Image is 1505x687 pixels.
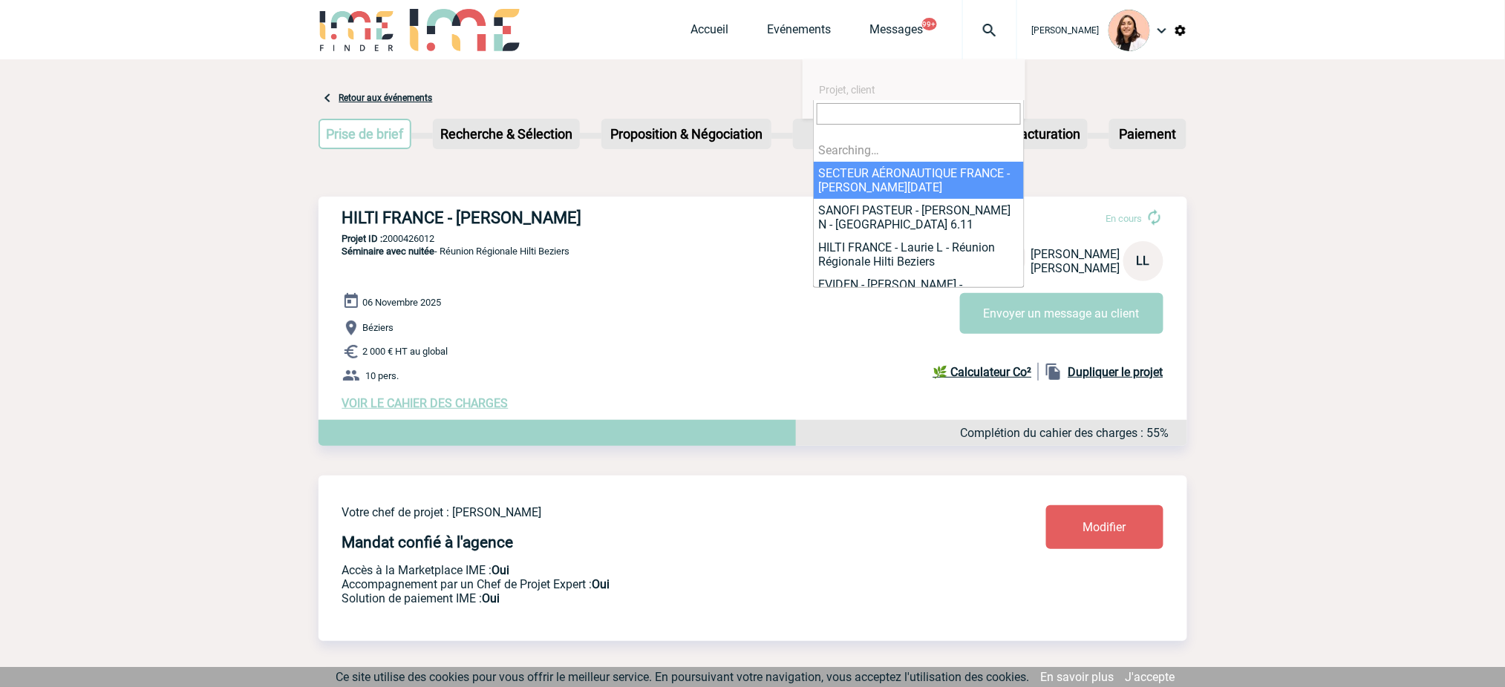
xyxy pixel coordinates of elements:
[922,18,937,30] button: 99+
[342,505,959,519] p: Votre chef de projet : [PERSON_NAME]
[342,563,959,577] p: Accès à la Marketplace IME :
[1031,247,1120,261] span: [PERSON_NAME]
[933,365,1032,379] b: 🌿 Calculateur Co²
[794,120,869,148] p: Devis
[603,120,770,148] p: Proposition & Négociation
[320,120,411,148] p: Prise de brief
[434,120,578,148] p: Recherche & Sélection
[814,273,1024,338] li: EVIDEN - [PERSON_NAME] - CENTRALISATION - projet Luxembourg Defence Technology and Innovation Day
[820,84,876,96] span: Projet, client
[1041,670,1114,684] a: En savoir plus
[691,22,729,43] a: Accueil
[1031,261,1120,275] span: [PERSON_NAME]
[592,577,610,591] b: Oui
[483,591,500,605] b: Oui
[814,199,1024,236] li: SANOFI PASTEUR - [PERSON_NAME] N - [GEOGRAPHIC_DATA] 6.11
[933,363,1039,381] a: 🌿 Calculateur Co²
[342,533,514,551] h4: Mandat confié à l'agence
[1106,213,1143,224] span: En cours
[1045,363,1062,381] img: file_copy-black-24dp.png
[342,246,570,257] span: - Réunion Régionale Hilti Beziers
[814,139,1024,162] li: Searching…
[336,670,1030,684] span: Ce site utilise des cookies pour vous offrir le meilleur service. En poursuivant votre navigation...
[342,577,959,591] p: Prestation payante
[1007,120,1086,148] p: Facturation
[814,162,1024,199] li: SECTEUR AÉRONAUTIQUE FRANCE - [PERSON_NAME][DATE]
[1032,25,1100,36] span: [PERSON_NAME]
[342,591,959,605] p: Conformité aux process achat client, Prise en charge de la facturation, Mutualisation de plusieur...
[1068,365,1163,379] b: Dupliquer le projet
[960,293,1163,334] button: Envoyer un message au client
[1137,254,1150,268] span: LL
[342,396,509,410] a: VOIR LE CAHIER DES CHARGES
[319,9,396,51] img: IME-Finder
[342,233,383,244] b: Projet ID :
[1111,120,1185,148] p: Paiement
[363,346,448,358] span: 2 000 € HT au global
[319,233,1187,244] p: 2000426012
[1109,10,1150,51] img: 129834-0.png
[363,297,442,308] span: 06 Novembre 2025
[768,22,832,43] a: Evénements
[342,246,435,257] span: Séminaire avec nuitée
[492,563,510,577] b: Oui
[339,93,433,103] a: Retour aux événements
[366,370,399,381] span: 10 pers.
[342,208,788,227] h3: HILTI FRANCE - [PERSON_NAME]
[870,22,924,43] a: Messages
[814,236,1024,273] li: HILTI FRANCE - Laurie L - Réunion Régionale Hilti Beziers
[363,323,394,334] span: Béziers
[1126,670,1175,684] a: J'accepte
[1083,520,1126,534] span: Modifier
